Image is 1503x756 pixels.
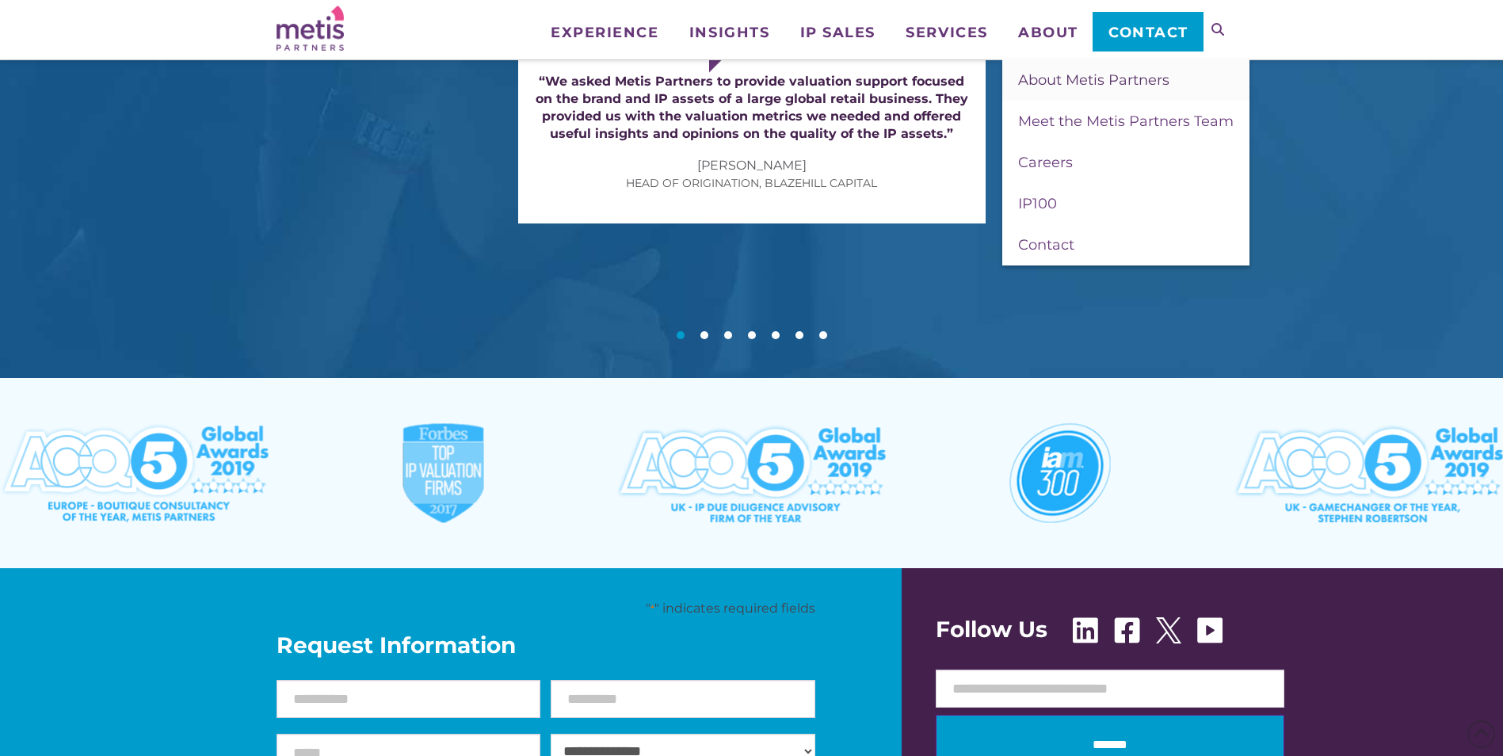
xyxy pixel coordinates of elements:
img: Metis Partners [277,6,344,51]
a: About Metis Partners [1002,59,1249,101]
div: Head of Origination, Blazehill Capital [534,174,970,192]
span: Careers [1018,154,1073,171]
span: IP Sales [800,25,875,40]
img: Top Intellectual Property Firms 2017 [400,424,486,523]
span: About Metis Partners [1018,71,1169,89]
img: X [1156,617,1181,643]
span: About [1018,25,1078,40]
span: IP100 [1018,195,1057,212]
div: [PERSON_NAME] [534,157,970,174]
img: ACQ5 – UK – Gamechanger of the Year, Stephen Robertson – 2019 [1234,424,1503,522]
img: Facebook [1114,617,1140,643]
a: Meet the Metis Partners Team [1002,101,1249,142]
a: IP100 [1002,183,1249,224]
span: Request Information [277,634,815,656]
span: Contact [1108,25,1188,40]
span: Experience [551,25,658,40]
img: Linkedin [1073,617,1098,643]
a: Careers [1002,142,1249,183]
a: Contact [1093,12,1203,52]
span: Insights [689,25,769,40]
img: Youtube [1197,617,1223,643]
img: ACQ5 – UK – IP Due Diligence Advisory Firm of the Year – 2019 [617,424,886,522]
span: Contact [1018,236,1074,254]
span: Services [906,25,987,40]
img: IAM 300 [1009,424,1110,523]
span: Follow Us [936,618,1047,640]
p: " " indicates required fields [277,600,815,617]
span: Meet the Metis Partners Team [1018,113,1234,130]
a: Contact [1002,224,1249,265]
div: “We asked Metis Partners to provide valuation support focused on the brand and IP assets of a lar... [534,73,970,143]
span: Back to Top [1467,720,1495,748]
